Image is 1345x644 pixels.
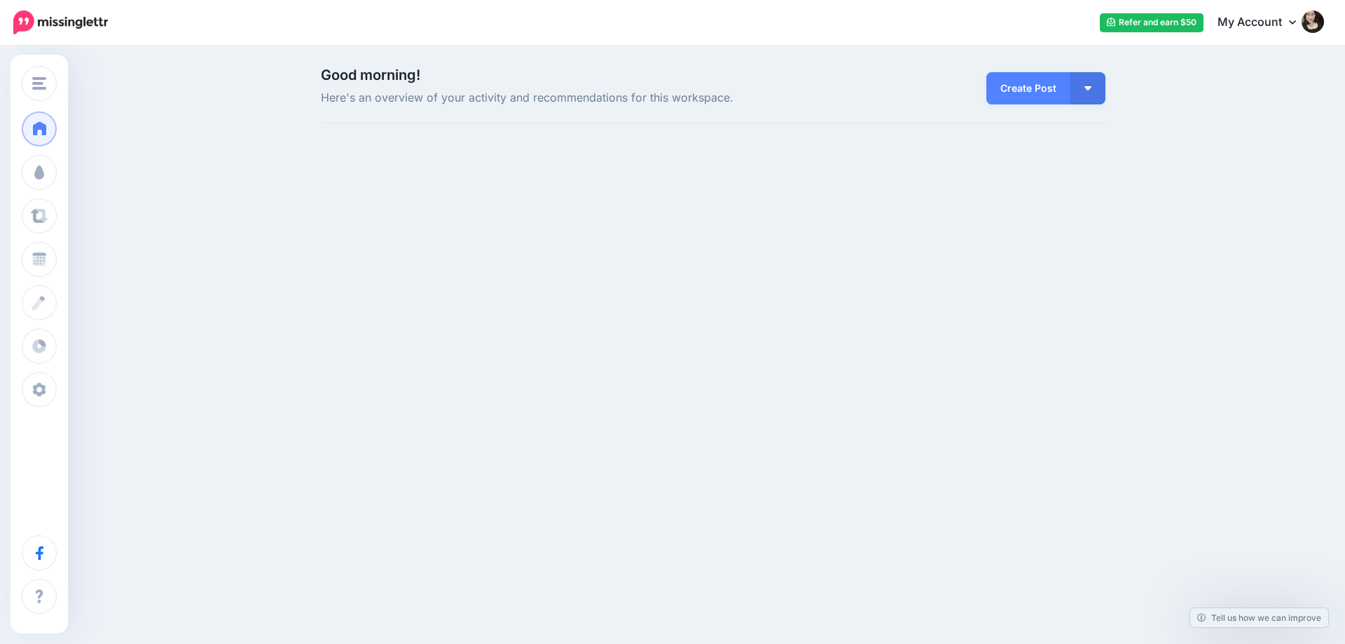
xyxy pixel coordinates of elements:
[986,72,1070,104] a: Create Post
[1203,6,1324,40] a: My Account
[32,77,46,90] img: menu.png
[1100,13,1203,32] a: Refer and earn $50
[321,89,837,107] span: Here's an overview of your activity and recommendations for this workspace.
[1084,86,1091,90] img: arrow-down-white.png
[13,11,108,34] img: Missinglettr
[1190,608,1328,627] a: Tell us how we can improve
[321,67,420,83] span: Good morning!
